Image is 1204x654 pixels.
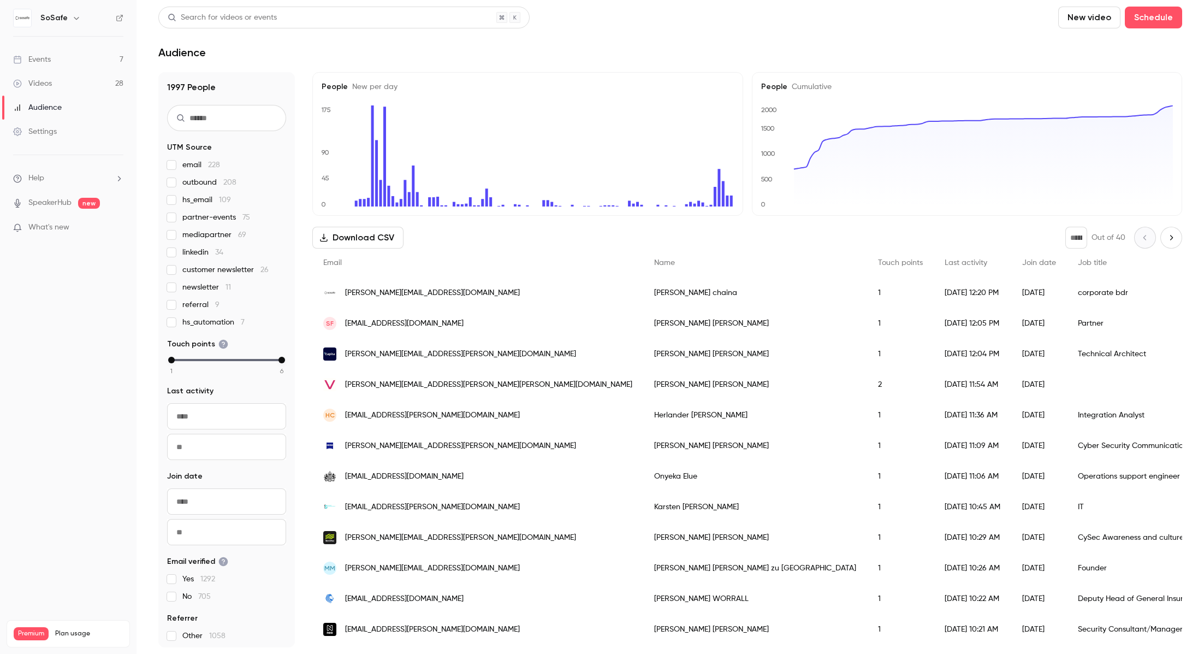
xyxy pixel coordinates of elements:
span: Last activity [945,259,987,267]
span: 1058 [209,632,226,640]
span: Referrer [167,613,198,624]
text: 90 [321,149,329,156]
div: [DATE] 12:20 PM [934,278,1011,308]
span: 34 [215,249,223,256]
div: [PERSON_NAME] [PERSON_NAME] [643,308,867,339]
span: Touch points [167,339,228,350]
div: [DATE] [1011,400,1067,431]
span: Other [182,631,226,641]
div: Search for videos or events [168,12,277,23]
div: Events [13,54,51,65]
div: [DATE] [1011,431,1067,461]
div: Herlander [PERSON_NAME] [643,400,867,431]
div: [DATE] [1011,339,1067,369]
div: [DATE] [1011,584,1067,614]
input: To [167,434,286,460]
span: 1292 [200,575,215,583]
text: 500 [761,175,773,183]
span: hs_automation [182,317,245,328]
span: HC [325,410,335,420]
span: Yes [182,574,215,585]
input: From [167,403,286,429]
li: help-dropdown-opener [13,173,123,184]
span: 11 [226,284,231,291]
input: To [167,519,286,545]
div: [DATE] 11:36 AM [934,400,1011,431]
div: 1 [867,278,934,308]
div: [DATE] [1011,492,1067,522]
span: MM [324,563,335,573]
img: isa-ap.co.site [323,623,336,636]
span: No [182,591,211,602]
text: 1000 [761,150,775,158]
div: [PERSON_NAME] [PERSON_NAME] zu [GEOGRAPHIC_DATA] [643,553,867,584]
div: 1 [867,400,934,431]
button: New video [1058,7,1120,28]
div: [PERSON_NAME] [PERSON_NAME] [643,339,867,369]
div: Videos [13,78,52,89]
span: email [182,160,220,170]
span: 6 [280,366,283,376]
div: [DATE] 10:22 AM [934,584,1011,614]
span: 69 [238,231,246,239]
span: Plan usage [55,629,123,638]
span: newsletter [182,282,231,293]
div: [DATE] [1011,522,1067,553]
span: Name [654,259,675,267]
span: 75 [242,214,250,221]
span: 7 [241,319,245,326]
div: Onyeka Elue [643,461,867,492]
div: Karsten [PERSON_NAME] [643,492,867,522]
span: [EMAIL_ADDRESS][DOMAIN_NAME] [345,593,464,605]
span: Cumulative [787,83,832,91]
span: customer newsletter [182,264,269,275]
div: min [168,357,175,363]
a: SpeakerHub [28,197,72,209]
span: 9 [215,301,220,309]
img: sosafe.de [323,286,336,299]
div: Settings [13,126,57,137]
span: Email [323,259,342,267]
img: blaek.de [323,500,336,514]
div: 2 [867,369,934,400]
span: 208 [223,179,236,186]
div: 1 [867,431,934,461]
span: [PERSON_NAME][EMAIL_ADDRESS][PERSON_NAME][DOMAIN_NAME] [345,349,576,360]
img: justice.gov.uk [323,470,336,483]
h1: Audience [158,46,206,59]
span: Touch points [878,259,923,267]
div: [DATE] 11:06 AM [934,461,1011,492]
button: Schedule [1125,7,1182,28]
span: Premium [14,627,49,640]
h6: SoSafe [40,13,68,23]
span: Help [28,173,44,184]
span: [PERSON_NAME][EMAIL_ADDRESS][DOMAIN_NAME] [345,287,520,299]
button: Download CSV [312,227,404,249]
span: 1 [170,366,173,376]
span: Job title [1078,259,1107,267]
span: 705 [198,593,211,600]
div: [DATE] 12:05 PM [934,308,1011,339]
div: max [278,357,285,363]
span: What's new [28,222,69,233]
div: [DATE] [1011,308,1067,339]
span: Email verified [167,556,228,567]
div: [PERSON_NAME] chaina [643,278,867,308]
span: Join date [1022,259,1056,267]
img: voss.net [323,378,336,391]
iframe: Noticeable Trigger [110,223,123,233]
span: [EMAIL_ADDRESS][DOMAIN_NAME] [345,471,464,482]
span: mediapartner [182,229,246,240]
input: From [167,488,286,515]
span: Join date [167,471,203,482]
span: [PERSON_NAME][EMAIL_ADDRESS][PERSON_NAME][PERSON_NAME][DOMAIN_NAME] [345,379,632,391]
div: [DATE] 10:26 AM [934,553,1011,584]
span: 228 [208,161,220,169]
img: metoffice.gov.uk [323,531,336,544]
div: 1 [867,584,934,614]
span: [PERSON_NAME][EMAIL_ADDRESS][DOMAIN_NAME] [345,563,520,574]
span: [PERSON_NAME][EMAIL_ADDRESS][PERSON_NAME][DOMAIN_NAME] [345,532,576,544]
span: UTM Source [167,142,212,153]
text: 0 [761,201,766,208]
div: [DATE] [1011,461,1067,492]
